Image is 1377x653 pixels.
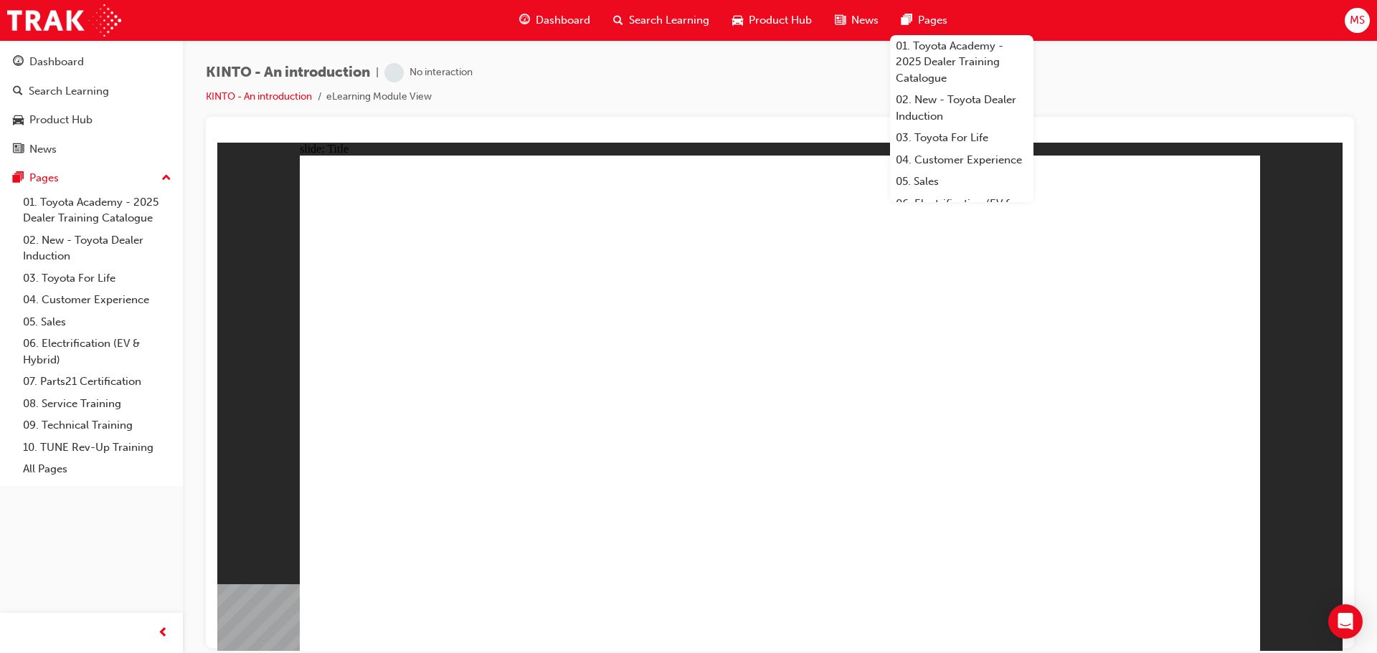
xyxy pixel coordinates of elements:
a: search-iconSearch Learning [602,6,721,35]
span: news-icon [835,11,846,29]
a: 06. Electrification (EV & Hybrid) [890,193,1033,231]
a: 01. Toyota Academy - 2025 Dealer Training Catalogue [890,35,1033,90]
a: 03. Toyota For Life [890,127,1033,149]
span: MS [1350,12,1365,29]
span: Pages [918,12,947,29]
span: search-icon [613,11,623,29]
a: 10. TUNE Rev-Up Training [17,437,177,459]
div: Product Hub [29,112,93,128]
span: KINTO - An introduction [206,65,370,81]
span: Search Learning [629,12,709,29]
a: car-iconProduct Hub [721,6,823,35]
span: prev-icon [158,624,169,642]
img: Trak [7,4,121,37]
a: 01. Toyota Academy - 2025 Dealer Training Catalogue [17,191,177,229]
a: 04. Customer Experience [17,289,177,311]
span: learningRecordVerb_NONE-icon [384,63,404,82]
span: | [376,65,379,81]
span: News [851,12,879,29]
a: news-iconNews [823,6,890,35]
a: 09. Technical Training [17,414,177,437]
a: 06. Electrification (EV & Hybrid) [17,333,177,371]
div: Dashboard [29,54,84,70]
span: Dashboard [536,12,590,29]
a: Search Learning [6,78,177,105]
span: search-icon [13,85,23,98]
span: up-icon [161,169,171,188]
div: Pages [29,170,59,186]
a: News [6,136,177,163]
a: 02. New - Toyota Dealer Induction [17,229,177,267]
button: DashboardSearch LearningProduct HubNews [6,46,177,165]
span: pages-icon [13,172,24,185]
div: News [29,141,57,158]
a: pages-iconPages [890,6,959,35]
span: guage-icon [519,11,530,29]
button: MS [1345,8,1370,33]
button: Pages [6,165,177,191]
span: car-icon [13,114,24,127]
span: car-icon [732,11,743,29]
a: 04. Customer Experience [890,149,1033,171]
a: KINTO - An introduction [206,90,312,103]
span: Product Hub [749,12,812,29]
a: 05. Sales [890,171,1033,193]
a: 08. Service Training [17,393,177,415]
div: Open Intercom Messenger [1328,604,1363,639]
a: Dashboard [6,49,177,75]
span: news-icon [13,143,24,156]
a: All Pages [17,458,177,480]
a: 02. New - Toyota Dealer Induction [890,89,1033,127]
span: guage-icon [13,56,24,69]
a: 07. Parts21 Certification [17,371,177,393]
span: pages-icon [902,11,912,29]
a: 05. Sales [17,311,177,333]
a: 03. Toyota For Life [17,267,177,290]
a: guage-iconDashboard [508,6,602,35]
li: eLearning Module View [326,89,432,105]
div: No interaction [410,66,473,80]
a: Product Hub [6,107,177,133]
div: Search Learning [29,83,109,100]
